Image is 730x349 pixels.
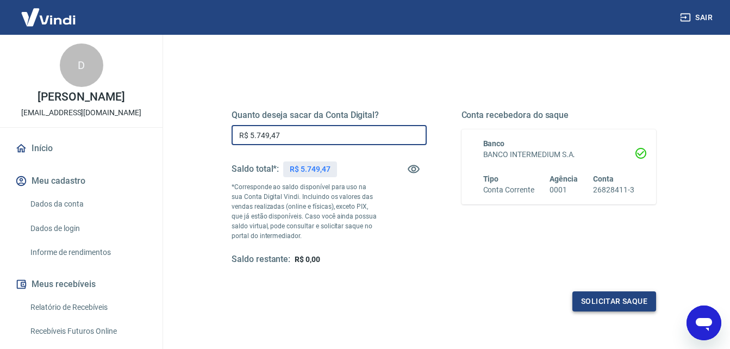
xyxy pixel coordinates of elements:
[461,110,657,121] h5: Conta recebedora do saque
[26,241,149,264] a: Informe de rendimentos
[38,91,124,103] p: [PERSON_NAME]
[687,306,721,340] iframe: Botão para abrir a janela de mensagens
[593,184,634,196] h6: 26828411-3
[26,320,149,342] a: Recebíveis Futuros Online
[60,43,103,87] div: D
[678,8,717,28] button: Sair
[593,174,614,183] span: Conta
[483,149,635,160] h6: BANCO INTERMEDIUM S.A.
[232,182,378,241] p: *Corresponde ao saldo disponível para uso na sua Conta Digital Vindi. Incluindo os valores das ve...
[572,291,656,311] button: Solicitar saque
[232,110,427,121] h5: Quanto deseja sacar da Conta Digital?
[232,254,290,265] h5: Saldo restante:
[295,255,320,264] span: R$ 0,00
[483,139,505,148] span: Banco
[13,272,149,296] button: Meus recebíveis
[13,136,149,160] a: Início
[13,169,149,193] button: Meu cadastro
[483,174,499,183] span: Tipo
[483,184,534,196] h6: Conta Corrente
[13,1,84,34] img: Vindi
[290,164,330,175] p: R$ 5.749,47
[232,164,279,174] h5: Saldo total*:
[26,296,149,319] a: Relatório de Recebíveis
[26,217,149,240] a: Dados de login
[550,174,578,183] span: Agência
[26,193,149,215] a: Dados da conta
[550,184,578,196] h6: 0001
[21,107,141,119] p: [EMAIL_ADDRESS][DOMAIN_NAME]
